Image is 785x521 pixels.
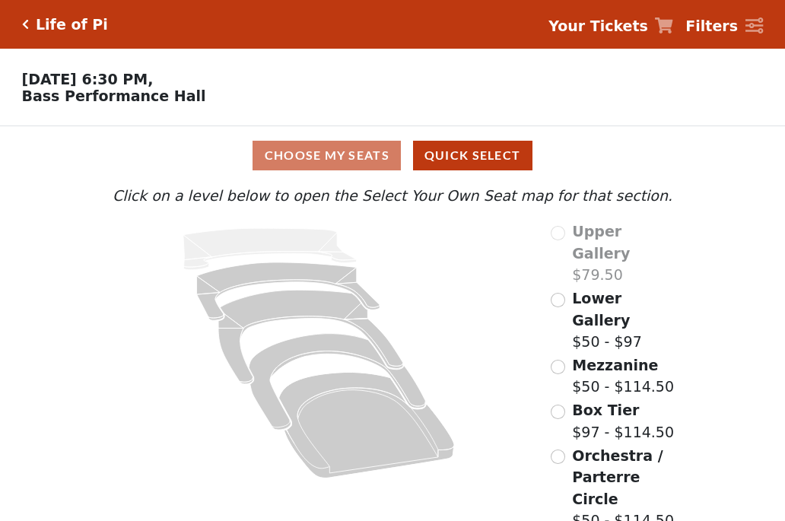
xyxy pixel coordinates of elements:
[572,354,674,398] label: $50 - $114.50
[197,262,380,320] path: Lower Gallery - Seats Available: 109
[572,402,639,418] span: Box Tier
[548,15,673,37] a: Your Tickets
[22,19,29,30] a: Click here to go back to filters
[36,16,108,33] h5: Life of Pi
[572,290,630,329] span: Lower Gallery
[572,221,676,286] label: $79.50
[685,17,738,34] strong: Filters
[572,399,674,443] label: $97 - $114.50
[413,141,532,170] button: Quick Select
[572,357,658,373] span: Mezzanine
[279,373,455,478] path: Orchestra / Parterre Circle - Seats Available: 13
[183,228,357,270] path: Upper Gallery - Seats Available: 0
[572,288,676,353] label: $50 - $97
[548,17,648,34] strong: Your Tickets
[685,15,763,37] a: Filters
[109,185,676,207] p: Click on a level below to open the Select Your Own Seat map for that section.
[572,223,630,262] span: Upper Gallery
[572,447,663,507] span: Orchestra / Parterre Circle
